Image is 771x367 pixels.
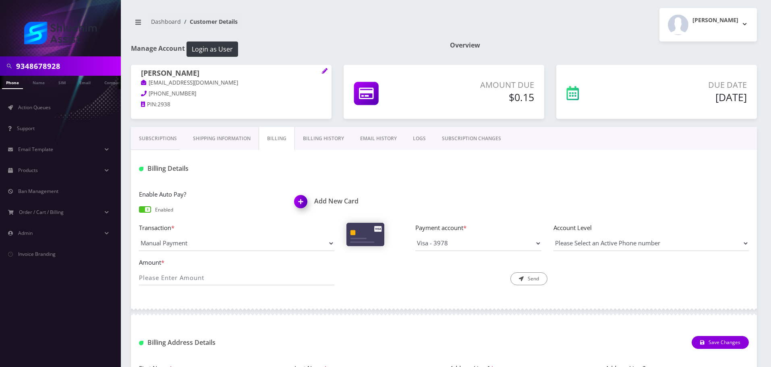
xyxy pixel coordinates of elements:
[630,91,747,103] h5: [DATE]
[434,79,534,91] p: Amount Due
[434,127,509,150] a: SUBSCRIPTION CHANGES
[259,127,295,150] a: Billing
[16,58,119,74] input: Search in Company
[75,76,95,88] a: Email
[158,101,170,108] span: 2938
[18,104,51,111] span: Action Queues
[553,223,749,232] label: Account Level
[18,146,53,153] span: Email Template
[18,188,58,195] span: Ban Management
[54,76,70,88] a: SIM
[139,270,334,285] input: Please Enter Amount
[405,127,434,150] a: LOGS
[185,127,259,150] a: Shipping Information
[187,41,238,57] button: Login as User
[294,197,438,205] h1: Add New Card
[352,127,405,150] a: EMAIL HISTORY
[659,8,757,41] button: [PERSON_NAME]
[149,90,196,97] span: [PHONE_NUMBER]
[139,339,334,346] h1: Billing Address Details
[131,13,438,36] nav: breadcrumb
[139,223,334,232] label: Transaction
[29,76,49,88] a: Name
[692,17,738,24] h2: [PERSON_NAME]
[139,341,143,345] img: Billing Address Detail
[294,197,438,205] a: Add New CardAdd New Card
[434,91,534,103] h5: $0.15
[155,206,173,214] p: Enabled
[181,17,238,26] li: Customer Details
[17,125,35,132] span: Support
[131,127,185,150] a: Subscriptions
[139,165,334,172] h1: Billing Details
[450,41,757,49] h1: Overview
[131,41,438,57] h1: Manage Account
[19,209,64,216] span: Order / Cart / Billing
[151,18,181,25] a: Dashboard
[18,167,38,174] span: Products
[141,79,238,87] a: [EMAIL_ADDRESS][DOMAIN_NAME]
[630,79,747,91] p: Due Date
[139,258,334,267] label: Amount
[18,230,33,236] span: Admin
[139,190,282,199] label: Enable Auto Pay?
[18,251,56,257] span: Invoice Branding
[100,76,127,88] a: Company
[346,223,384,246] img: Cards
[295,127,352,150] a: Billing History
[24,22,97,44] img: Shluchim Assist
[290,193,314,216] img: Add New Card
[141,69,321,79] h1: [PERSON_NAME]
[692,336,749,349] button: Save Changes
[2,76,23,89] a: Phone
[141,101,158,109] a: PIN:
[510,272,547,285] button: Send
[415,223,541,232] label: Payment account
[139,167,143,171] img: Billing Details
[185,44,238,53] a: Login as User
